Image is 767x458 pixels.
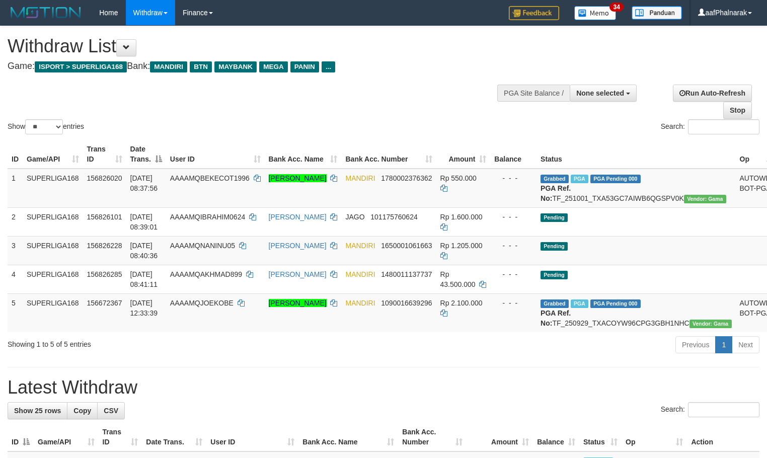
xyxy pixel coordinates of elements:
[206,423,298,451] th: User ID: activate to sort column ascending
[83,140,126,169] th: Trans ID: activate to sort column ascending
[67,402,98,419] a: Copy
[269,242,327,250] a: [PERSON_NAME]
[494,212,532,222] div: - - -
[99,423,142,451] th: Trans ID: activate to sort column ascending
[8,119,84,134] label: Show entries
[687,423,759,451] th: Action
[23,169,83,208] td: SUPERLIGA168
[345,242,375,250] span: MANDIRI
[541,213,568,222] span: Pending
[723,102,752,119] a: Stop
[541,299,569,308] span: Grabbed
[14,407,61,415] span: Show 25 rows
[298,423,398,451] th: Bank Acc. Name: activate to sort column ascending
[440,213,483,221] span: Rp 1.600.000
[684,195,726,203] span: Vendor URL: https://trx31.1velocity.biz
[440,242,483,250] span: Rp 1.205.000
[170,174,250,182] span: AAAAMQBEKECOT1996
[345,299,375,307] span: MANDIRI
[381,242,432,250] span: Copy 1650001061663 to clipboard
[8,169,23,208] td: 1
[688,119,759,134] input: Search:
[8,236,23,265] td: 3
[467,423,533,451] th: Amount: activate to sort column ascending
[661,119,759,134] label: Search:
[381,299,432,307] span: Copy 1090016639296 to clipboard
[25,119,63,134] select: Showentries
[440,299,483,307] span: Rp 2.100.000
[269,270,327,278] a: [PERSON_NAME]
[494,269,532,279] div: - - -
[142,423,206,451] th: Date Trans.: activate to sort column ascending
[8,36,501,56] h1: Withdraw List
[570,85,637,102] button: None selected
[490,140,536,169] th: Balance
[265,140,342,169] th: Bank Acc. Name: activate to sort column ascending
[536,140,735,169] th: Status
[494,173,532,183] div: - - -
[541,242,568,251] span: Pending
[571,299,588,308] span: Marked by aafsengchandara
[661,402,759,417] label: Search:
[533,423,579,451] th: Balance: activate to sort column ascending
[87,174,122,182] span: 156826020
[170,242,235,250] span: AAAAMQNANINU05
[497,85,570,102] div: PGA Site Balance /
[87,213,122,221] span: 156826101
[8,402,67,419] a: Show 25 rows
[130,270,158,288] span: [DATE] 08:41:11
[579,423,622,451] th: Status: activate to sort column ascending
[494,241,532,251] div: - - -
[170,299,234,307] span: AAAAMQJOEKOBE
[130,299,158,317] span: [DATE] 12:33:39
[689,320,732,328] span: Vendor URL: https://trx31.1velocity.biz
[622,423,687,451] th: Op: activate to sort column ascending
[590,299,641,308] span: PGA Pending
[609,3,623,12] span: 34
[166,140,265,169] th: User ID: activate to sort column ascending
[675,336,716,353] a: Previous
[73,407,91,415] span: Copy
[269,174,327,182] a: [PERSON_NAME]
[536,293,735,332] td: TF_250929_TXACOYW96CPG3GBH1NHC
[398,423,467,451] th: Bank Acc. Number: activate to sort column ascending
[571,175,588,183] span: Marked by aafchoeunmanni
[8,61,501,71] h4: Game: Bank:
[673,85,752,102] a: Run Auto-Refresh
[715,336,732,353] a: 1
[87,270,122,278] span: 156826285
[190,61,212,72] span: BTN
[322,61,335,72] span: ...
[87,242,122,250] span: 156826228
[290,61,319,72] span: PANIN
[23,207,83,236] td: SUPERLIGA168
[269,299,327,307] a: [PERSON_NAME]
[541,309,571,327] b: PGA Ref. No:
[8,293,23,332] td: 5
[345,174,375,182] span: MANDIRI
[130,213,158,231] span: [DATE] 08:39:01
[345,270,375,278] span: MANDIRI
[541,271,568,279] span: Pending
[381,174,432,182] span: Copy 1780002376362 to clipboard
[632,6,682,20] img: panduan.png
[8,265,23,293] td: 4
[35,61,127,72] span: ISPORT > SUPERLIGA168
[370,213,417,221] span: Copy 101175760624 to clipboard
[104,407,118,415] span: CSV
[536,169,735,208] td: TF_251001_TXA53GC7AIWB6QGSPV0K
[381,270,432,278] span: Copy 1480011137737 to clipboard
[259,61,288,72] span: MEGA
[494,298,532,308] div: - - -
[34,423,99,451] th: Game/API: activate to sort column ascending
[97,402,125,419] a: CSV
[576,89,624,97] span: None selected
[541,184,571,202] b: PGA Ref. No:
[440,174,477,182] span: Rp 550.000
[436,140,491,169] th: Amount: activate to sort column ascending
[214,61,257,72] span: MAYBANK
[87,299,122,307] span: 156672367
[341,140,436,169] th: Bank Acc. Number: activate to sort column ascending
[440,270,476,288] span: Rp 43.500.000
[8,377,759,398] h1: Latest Withdraw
